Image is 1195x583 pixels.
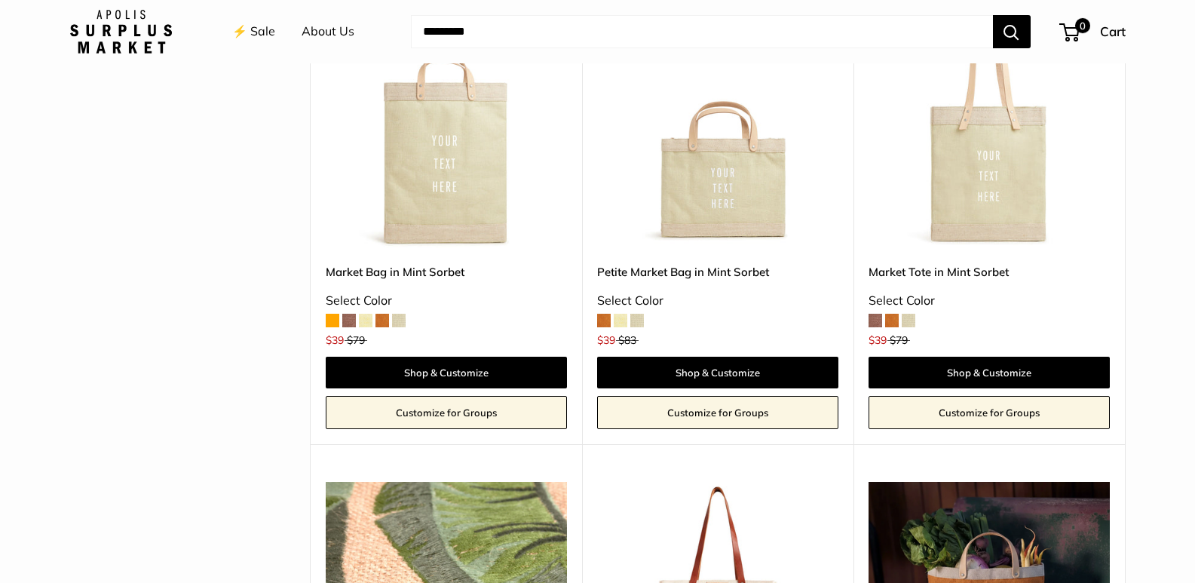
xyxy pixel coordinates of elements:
[869,396,1110,429] a: Customize for Groups
[326,7,567,248] img: Market Bag in Mint Sorbet
[326,263,567,281] a: Market Bag in Mint Sorbet
[411,15,993,48] input: Search...
[1074,18,1089,33] span: 0
[326,333,344,347] span: $39
[869,7,1110,248] a: Market Tote in Mint SorbetMarket Tote in Mint Sorbet
[326,396,567,429] a: Customize for Groups
[1100,23,1126,39] span: Cart
[597,396,838,429] a: Customize for Groups
[890,333,908,347] span: $79
[869,333,887,347] span: $39
[597,290,838,312] div: Select Color
[326,357,567,388] a: Shop & Customize
[597,357,838,388] a: Shop & Customize
[618,333,636,347] span: $83
[869,357,1110,388] a: Shop & Customize
[597,333,615,347] span: $39
[993,15,1031,48] button: Search
[869,263,1110,281] a: Market Tote in Mint Sorbet
[869,290,1110,312] div: Select Color
[869,7,1110,248] img: Market Tote in Mint Sorbet
[597,7,838,248] a: Petite Market Bag in Mint SorbetPetite Market Bag in Mint Sorbet
[1061,20,1126,44] a: 0 Cart
[597,7,838,248] img: Petite Market Bag in Mint Sorbet
[326,7,567,248] a: Market Bag in Mint SorbetMarket Bag in Mint Sorbet
[347,333,365,347] span: $79
[597,263,838,281] a: Petite Market Bag in Mint Sorbet
[302,20,354,43] a: About Us
[326,290,567,312] div: Select Color
[232,20,275,43] a: ⚡️ Sale
[70,10,172,54] img: Apolis: Surplus Market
